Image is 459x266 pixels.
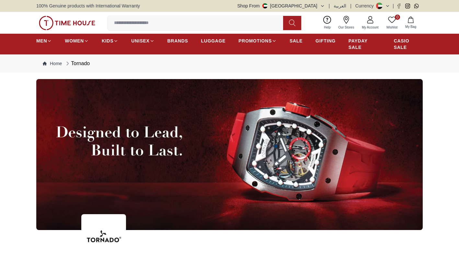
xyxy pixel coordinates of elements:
[395,15,400,20] span: 0
[349,38,381,51] span: PAYDAY SALE
[36,35,52,47] a: MEN
[394,35,423,53] a: CASIO SALE
[334,3,346,9] button: العربية
[262,3,268,8] img: United Arab Emirates
[320,15,335,31] a: Help
[396,4,401,8] a: Facebook
[383,15,401,31] a: 0Wishlist
[394,38,423,51] span: CASIO SALE
[201,38,226,44] span: LUGGAGE
[237,3,325,9] button: Shop From[GEOGRAPHIC_DATA]
[36,54,423,73] nav: Breadcrumb
[36,3,140,9] span: 100% Genuine products with International Warranty
[336,25,357,30] span: Our Stores
[359,25,381,30] span: My Account
[201,35,226,47] a: LUGGAGE
[414,4,419,8] a: Whatsapp
[403,24,419,29] span: My Bag
[290,35,303,47] a: SALE
[290,38,303,44] span: SALE
[355,3,376,9] div: Currency
[36,79,423,230] img: ...
[321,25,333,30] span: Help
[393,3,394,9] span: |
[238,35,277,47] a: PROMOTIONS
[102,35,118,47] a: KIDS
[131,35,154,47] a: UNISEX
[102,38,113,44] span: KIDS
[350,3,351,9] span: |
[81,214,126,259] img: ...
[329,3,330,9] span: |
[167,35,188,47] a: BRANDS
[167,38,188,44] span: BRANDS
[401,15,420,30] button: My Bag
[405,4,410,8] a: Instagram
[36,38,47,44] span: MEN
[316,35,336,47] a: GIFTING
[316,38,336,44] span: GIFTING
[131,38,149,44] span: UNISEX
[335,15,358,31] a: Our Stores
[349,35,381,53] a: PAYDAY SALE
[39,16,95,30] img: ...
[64,60,90,67] div: Tornado
[384,25,400,30] span: Wishlist
[65,38,84,44] span: WOMEN
[43,60,62,67] a: Home
[238,38,272,44] span: PROMOTIONS
[65,35,89,47] a: WOMEN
